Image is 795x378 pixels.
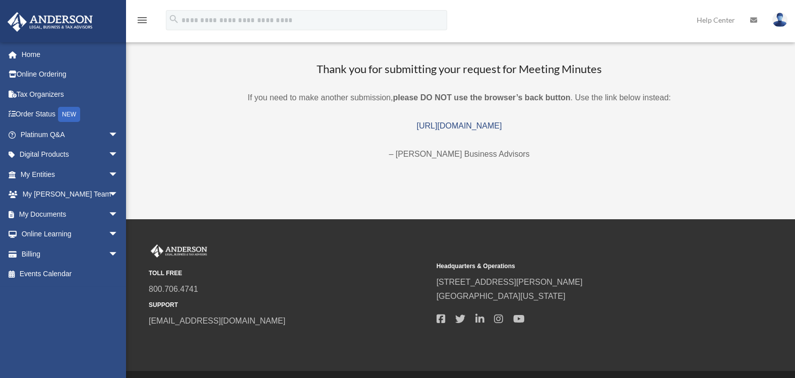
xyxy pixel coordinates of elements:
span: arrow_drop_down [108,124,129,145]
small: Headquarters & Operations [437,261,717,272]
i: menu [136,14,148,26]
div: NEW [58,107,80,122]
a: menu [136,18,148,26]
span: arrow_drop_down [108,184,129,205]
img: User Pic [772,13,787,27]
small: TOLL FREE [149,268,430,279]
b: please DO NOT use the browser’s back button [393,93,570,102]
i: search [168,14,179,25]
a: 800.706.4741 [149,285,198,293]
a: Home [7,44,134,65]
a: Platinum Q&Aarrow_drop_down [7,124,134,145]
a: Tax Organizers [7,84,134,104]
a: Digital Productsarrow_drop_down [7,145,134,165]
a: Order StatusNEW [7,104,134,125]
img: Anderson Advisors Platinum Portal [149,244,209,258]
span: arrow_drop_down [108,164,129,185]
a: [GEOGRAPHIC_DATA][US_STATE] [437,292,566,300]
p: If you need to make another submission, . Use the link below instead: [136,91,782,105]
span: arrow_drop_down [108,244,129,265]
small: SUPPORT [149,300,430,310]
span: arrow_drop_down [108,145,129,165]
p: – [PERSON_NAME] Business Advisors [136,147,782,161]
span: arrow_drop_down [108,224,129,245]
a: Online Ordering [7,65,134,85]
a: My Documentsarrow_drop_down [7,204,134,224]
a: My Entitiesarrow_drop_down [7,164,134,184]
a: [EMAIL_ADDRESS][DOMAIN_NAME] [149,317,285,325]
span: arrow_drop_down [108,204,129,225]
a: My [PERSON_NAME] Teamarrow_drop_down [7,184,134,205]
img: Anderson Advisors Platinum Portal [5,12,96,32]
a: [STREET_ADDRESS][PERSON_NAME] [437,278,583,286]
a: Events Calendar [7,264,134,284]
a: Online Learningarrow_drop_down [7,224,134,244]
a: [URL][DOMAIN_NAME] [417,121,502,130]
a: Billingarrow_drop_down [7,244,134,264]
h3: Thank you for submitting your request for Meeting Minutes [136,61,782,77]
